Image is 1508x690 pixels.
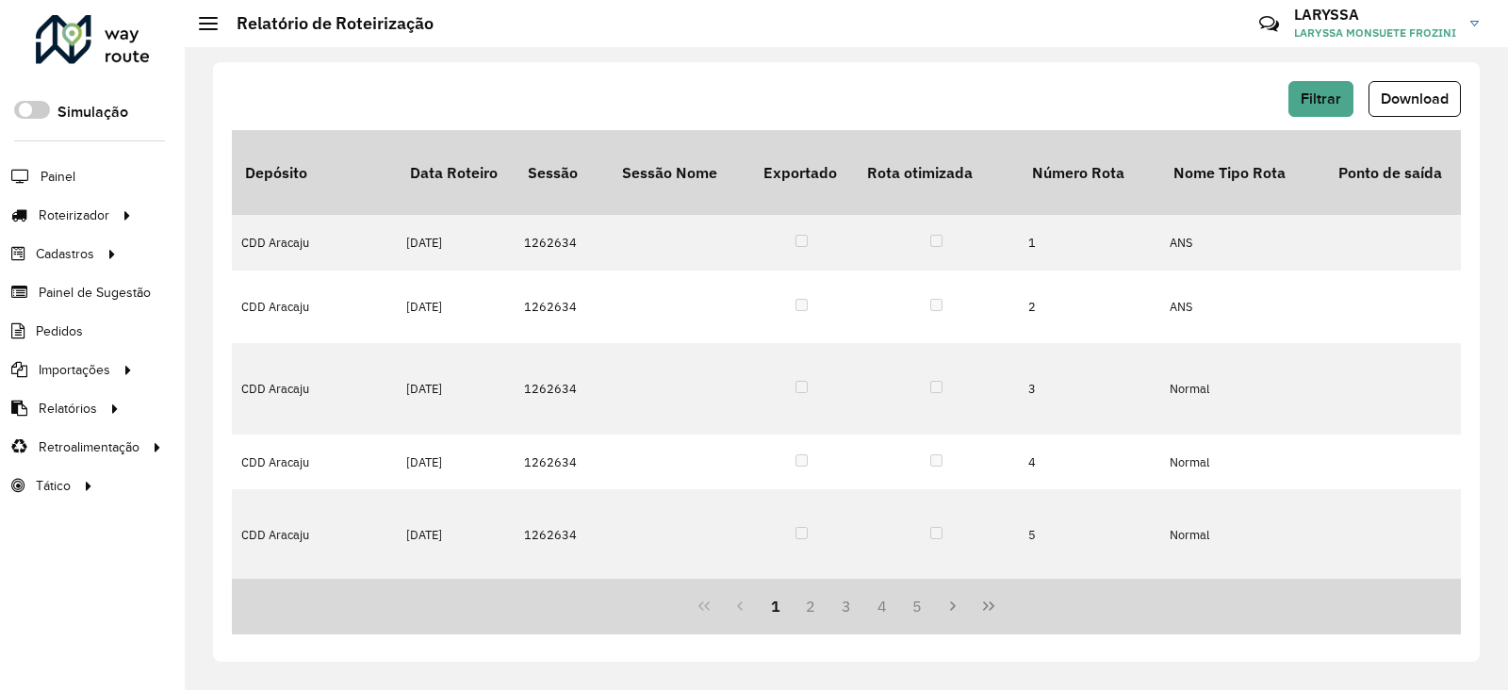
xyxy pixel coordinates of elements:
button: Last Page [971,588,1007,624]
td: 1262634 [515,215,609,270]
td: CDD Aracaju [232,435,397,489]
button: Download [1369,81,1461,117]
span: Download [1381,90,1449,107]
button: Filtrar [1288,81,1353,117]
td: CDD Aracaju [232,343,397,435]
span: Importações [39,360,110,380]
td: 4 [1019,435,1160,489]
td: Normal [1160,435,1325,489]
td: 5 [1019,489,1160,581]
th: Data Roteiro [397,130,515,215]
td: [DATE] [397,343,515,435]
td: CDD Aracaju [232,271,397,344]
td: Normal [1160,489,1325,581]
th: Nome Tipo Rota [1160,130,1325,215]
td: 1262634 [515,489,609,581]
button: 1 [758,588,794,624]
button: 5 [900,588,936,624]
td: Normal [1160,343,1325,435]
td: 1262634 [515,343,609,435]
th: Número Rota [1019,130,1160,215]
span: Tático [36,476,71,496]
span: Relatórios [39,399,97,419]
th: Depósito [232,130,397,215]
button: 4 [864,588,900,624]
th: Exportado [750,130,854,215]
span: Roteirizador [39,205,109,225]
th: Sessão Nome [609,130,750,215]
td: 3 [1019,343,1160,435]
td: 1262634 [515,435,609,489]
td: ANS [1160,271,1325,344]
span: Retroalimentação [39,437,139,457]
th: Sessão [515,130,609,215]
h3: LARYSSA [1294,6,1456,24]
td: [DATE] [397,215,515,270]
th: Ponto de saída [1325,130,1490,215]
td: ANS [1160,215,1325,270]
td: CDD Aracaju [232,215,397,270]
span: Cadastros [36,244,94,264]
td: [DATE] [397,271,515,344]
td: 2 [1019,271,1160,344]
label: Simulação [57,101,128,123]
td: [DATE] [397,435,515,489]
button: 2 [793,588,828,624]
th: Rota otimizada [854,130,1019,215]
td: 1262634 [515,271,609,344]
td: [DATE] [397,489,515,581]
a: Contato Rápido [1249,4,1289,44]
span: Pedidos [36,321,83,341]
span: Filtrar [1301,90,1341,107]
td: CDD Aracaju [232,489,397,581]
td: 1 [1019,215,1160,270]
span: LARYSSA MONSUETE FROZINI [1294,25,1456,41]
h2: Relatório de Roteirização [218,13,434,34]
span: Painel [41,167,75,187]
span: Painel de Sugestão [39,283,151,303]
button: Next Page [935,588,971,624]
button: 3 [828,588,864,624]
